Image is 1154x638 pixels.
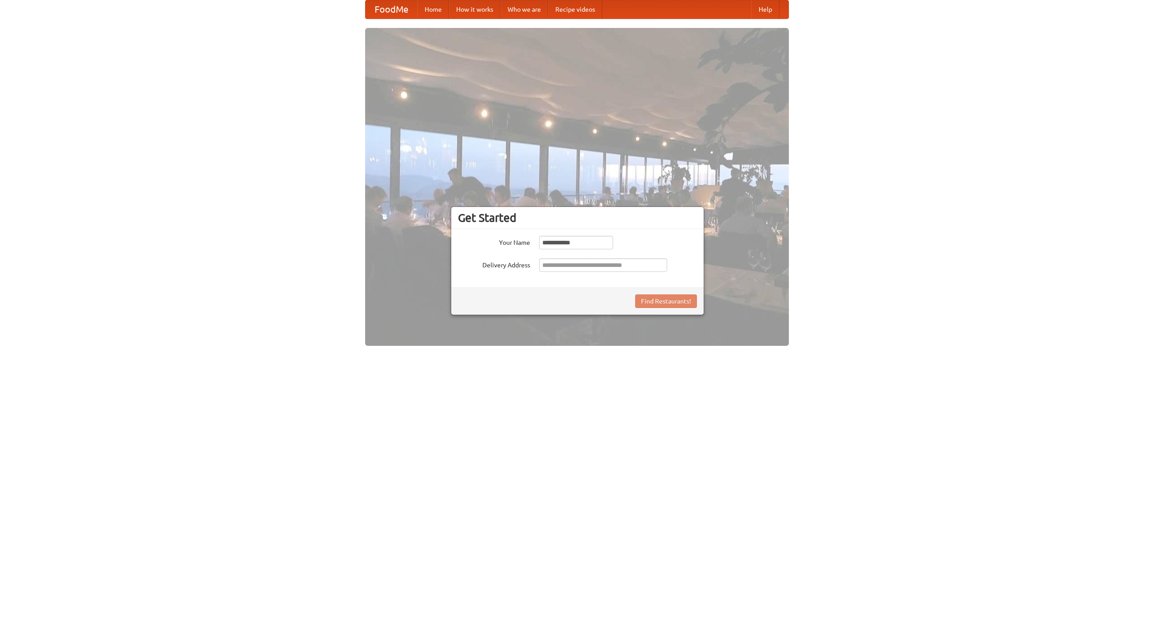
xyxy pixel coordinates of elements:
a: How it works [449,0,500,18]
label: Delivery Address [458,258,530,270]
a: Recipe videos [548,0,602,18]
a: Home [417,0,449,18]
h3: Get Started [458,211,697,225]
a: FoodMe [366,0,417,18]
label: Your Name [458,236,530,247]
button: Find Restaurants! [635,294,697,308]
a: Who we are [500,0,548,18]
a: Help [751,0,779,18]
